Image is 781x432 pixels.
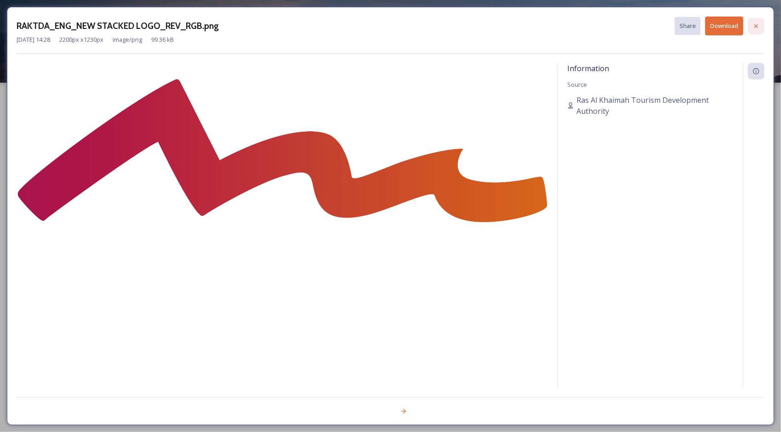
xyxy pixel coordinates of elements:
[17,35,50,44] span: [DATE] 14:28
[151,35,174,44] span: 99.36 kB
[567,80,587,89] span: Source
[17,19,219,33] h3: RAKTDA_ENG_NEW STACKED LOGO_REV_RGB.png
[567,63,609,73] span: Information
[675,17,701,35] button: Share
[576,95,734,117] span: Ras Al Khaimah Tourism Development Authority
[59,35,103,44] span: 2200 px x 1230 px
[705,17,743,35] button: Download
[17,78,548,375] img: RAKTDA_ENG_NEW%20STACKED%20LOGO_REV_RGB.png
[113,35,142,44] span: image/png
